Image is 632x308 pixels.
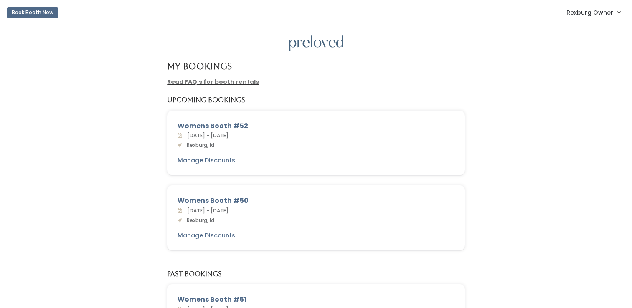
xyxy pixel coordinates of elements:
div: Womens Booth #51 [178,295,454,305]
div: Womens Booth #50 [178,196,454,206]
h5: Upcoming Bookings [167,96,245,104]
button: Book Booth Now [7,7,58,18]
a: Book Booth Now [7,3,58,22]
a: Read FAQ's for booth rentals [167,78,259,86]
span: [DATE] - [DATE] [184,207,228,214]
span: Rexburg Owner [566,8,613,17]
h4: My Bookings [167,61,232,71]
h5: Past Bookings [167,270,222,278]
img: preloved logo [289,35,343,52]
a: Rexburg Owner [558,3,629,21]
div: Womens Booth #52 [178,121,454,131]
span: Rexburg, Id [183,141,214,149]
span: Rexburg, Id [183,217,214,224]
a: Manage Discounts [178,231,235,240]
span: [DATE] - [DATE] [184,132,228,139]
a: Manage Discounts [178,156,235,165]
